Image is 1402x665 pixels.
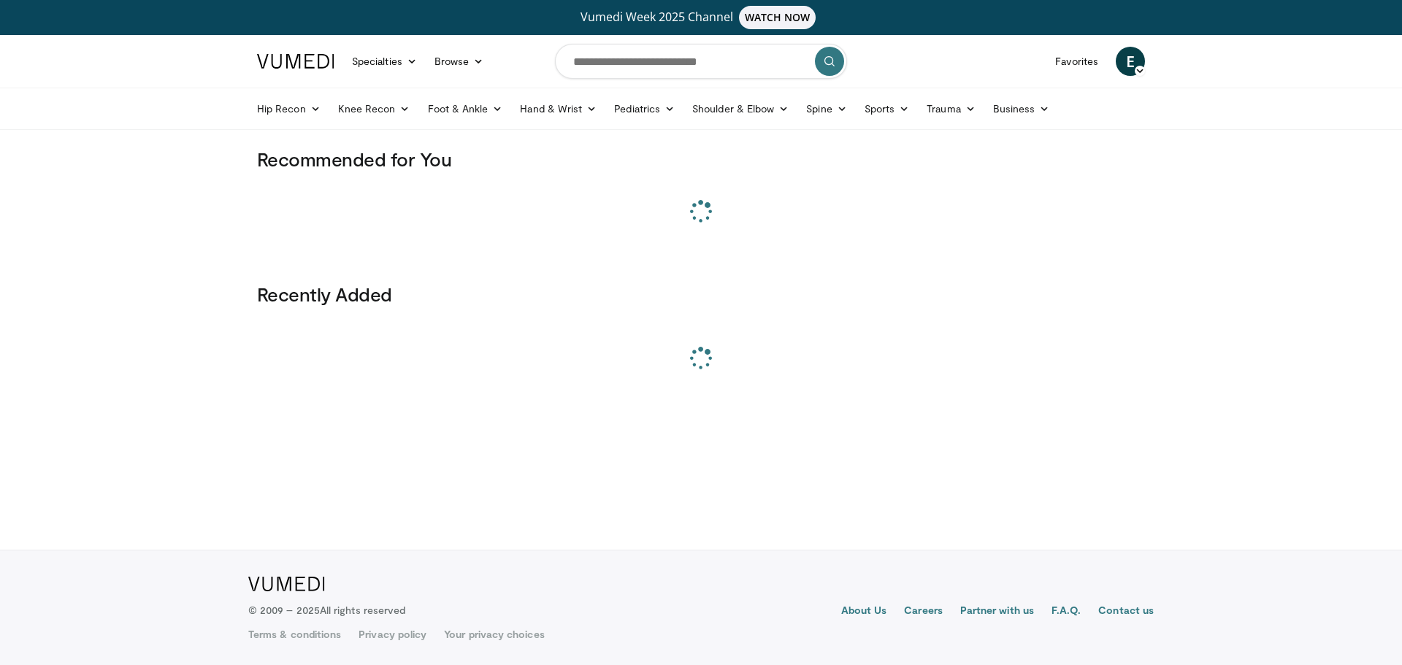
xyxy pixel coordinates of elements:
span: All rights reserved [320,604,405,616]
a: E [1116,47,1145,76]
a: Hand & Wrist [511,94,605,123]
img: VuMedi Logo [248,577,325,591]
a: Favorites [1046,47,1107,76]
a: Sports [856,94,919,123]
span: WATCH NOW [739,6,816,29]
a: Browse [426,47,493,76]
a: Vumedi Week 2025 ChannelWATCH NOW [259,6,1143,29]
a: Spine [797,94,855,123]
a: Pediatrics [605,94,683,123]
a: Careers [904,603,943,620]
a: Foot & Ankle [419,94,512,123]
a: Business [984,94,1059,123]
a: Partner with us [960,603,1034,620]
a: Knee Recon [329,94,419,123]
a: Specialties [343,47,426,76]
a: Privacy policy [359,627,426,642]
a: Hip Recon [248,94,329,123]
a: Shoulder & Elbow [683,94,797,123]
a: Contact us [1098,603,1154,620]
a: Your privacy choices [444,627,544,642]
h3: Recently Added [257,282,1145,306]
a: Terms & conditions [248,627,341,642]
img: VuMedi Logo [257,54,334,69]
a: F.A.Q. [1051,603,1081,620]
a: Trauma [918,94,984,123]
p: © 2009 – 2025 [248,603,405,618]
h3: Recommended for You [257,147,1145,171]
input: Search topics, interventions [555,44,847,79]
a: About Us [841,603,887,620]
